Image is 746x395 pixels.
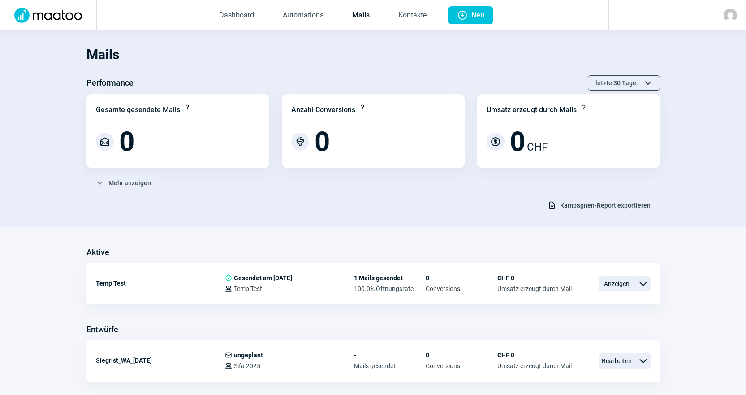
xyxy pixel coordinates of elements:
[487,104,577,115] div: Umsatz erzeugt durch Mails
[426,352,497,359] span: 0
[448,6,493,24] button: Neu
[354,274,426,282] span: 1 Mails gesendet
[354,362,426,369] span: Mails gesendet
[471,6,484,24] span: Neu
[234,362,260,369] span: Sifa 2025
[86,175,160,191] button: Mehr anzeigen
[497,352,572,359] span: CHF 0
[86,245,109,260] h3: Aktive
[426,362,497,369] span: Conversions
[354,352,426,359] span: -
[234,285,262,292] span: Temp Test
[291,104,355,115] div: Anzahl Conversions
[119,128,134,155] span: 0
[96,104,180,115] div: Gesamte gesendete Mails
[560,198,651,213] span: Kampagnen-Report exportieren
[497,285,572,292] span: Umsatz erzeugt durch Mail
[234,274,292,282] span: Gesendet am [DATE]
[345,1,377,30] a: Mails
[599,276,635,291] span: Anzeigen
[86,39,660,70] h1: Mails
[538,198,660,213] button: Kampagnen-Report exportieren
[426,274,497,282] span: 0
[86,76,134,90] h3: Performance
[510,128,525,155] span: 0
[354,285,426,292] span: 100.0% Öffnungsrate
[9,8,87,23] img: Logo
[724,9,737,22] img: avatar
[497,274,572,282] span: CHF 0
[96,352,225,369] div: Siegrist_WA_[DATE]
[426,285,497,292] span: Conversions
[315,128,330,155] span: 0
[497,362,572,369] span: Umsatz erzeugt durch Mail
[599,353,635,369] span: Bearbeiten
[595,76,636,90] span: letzte 30 Tage
[234,352,263,359] span: ungeplant
[391,1,434,30] a: Kontakte
[527,139,548,155] span: CHF
[86,322,118,337] h3: Entwürfe
[108,176,151,190] span: Mehr anzeigen
[276,1,331,30] a: Automations
[96,274,225,292] div: Temp Test
[212,1,261,30] a: Dashboard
